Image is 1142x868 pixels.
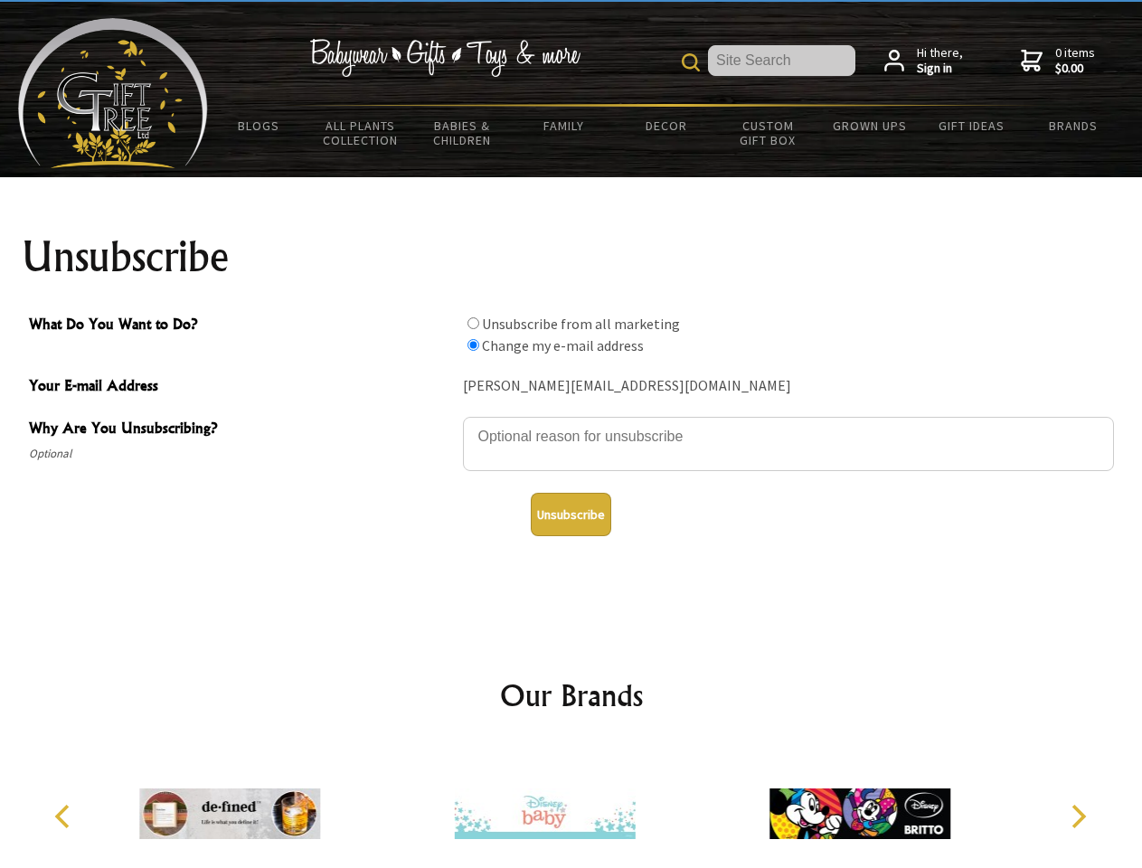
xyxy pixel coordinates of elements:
[463,373,1114,401] div: [PERSON_NAME][EMAIL_ADDRESS][DOMAIN_NAME]
[917,61,963,77] strong: Sign in
[1021,45,1095,77] a: 0 items$0.00
[463,417,1114,471] textarea: Why Are You Unsubscribing?
[45,797,85,836] button: Previous
[1058,797,1098,836] button: Next
[1055,61,1095,77] strong: $0.00
[917,45,963,77] span: Hi there,
[18,18,208,168] img: Babyware - Gifts - Toys and more...
[708,45,855,76] input: Site Search
[310,107,412,159] a: All Plants Collection
[29,313,454,339] span: What Do You Want to Do?
[884,45,963,77] a: Hi there,Sign in
[29,443,454,465] span: Optional
[1055,44,1095,77] span: 0 items
[29,374,454,401] span: Your E-mail Address
[920,107,1023,145] a: Gift Ideas
[717,107,819,159] a: Custom Gift Box
[818,107,920,145] a: Grown Ups
[531,493,611,536] button: Unsubscribe
[467,317,479,329] input: What Do You Want to Do?
[208,107,310,145] a: BLOGS
[1023,107,1125,145] a: Brands
[482,336,644,354] label: Change my e-mail address
[467,339,479,351] input: What Do You Want to Do?
[22,235,1121,278] h1: Unsubscribe
[309,39,580,77] img: Babywear - Gifts - Toys & more
[411,107,514,159] a: Babies & Children
[29,417,454,443] span: Why Are You Unsubscribing?
[482,315,680,333] label: Unsubscribe from all marketing
[615,107,717,145] a: Decor
[36,674,1107,717] h2: Our Brands
[682,53,700,71] img: product search
[514,107,616,145] a: Family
